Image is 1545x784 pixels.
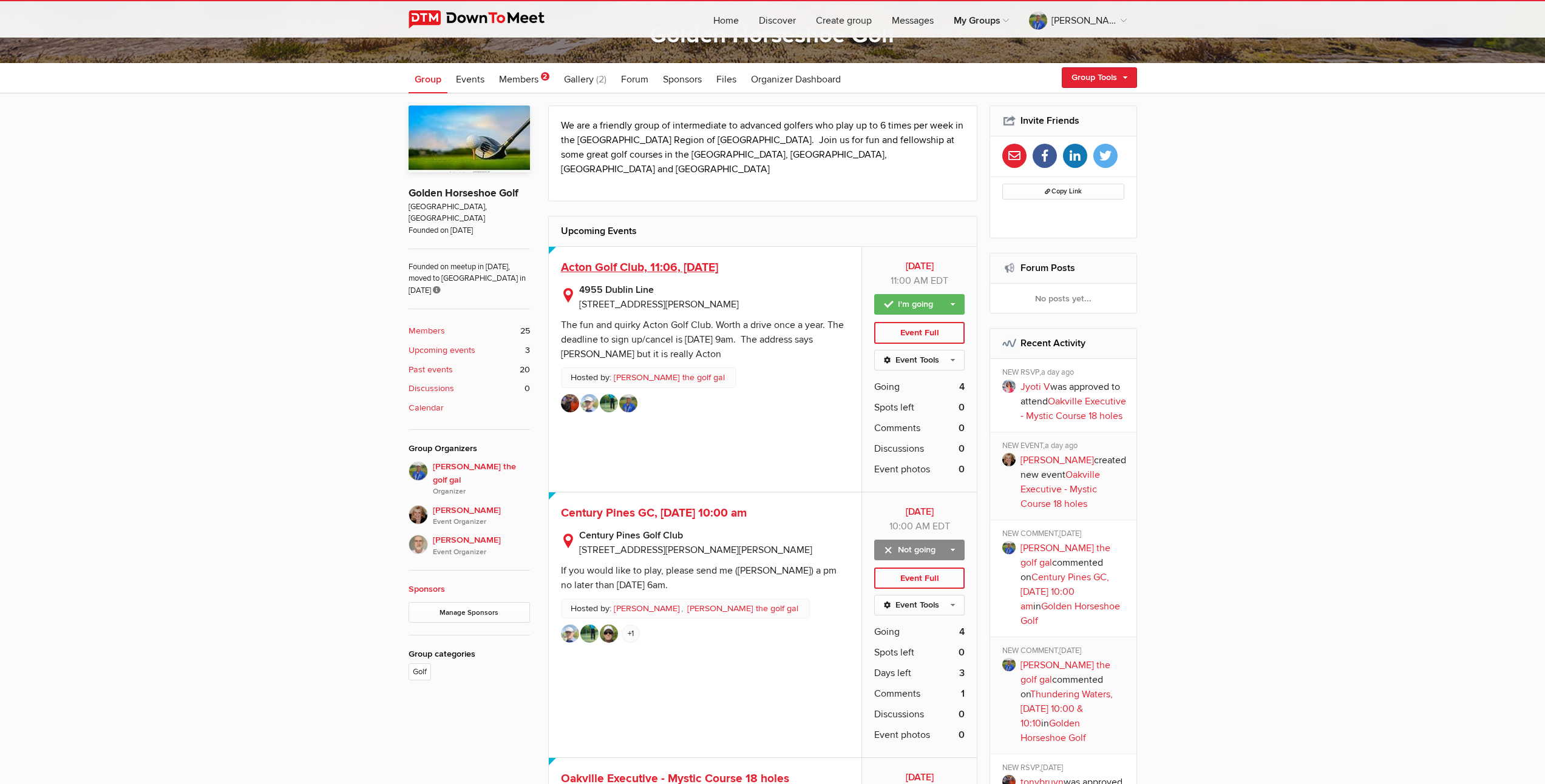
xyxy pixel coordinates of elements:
div: NEW RSVP, [1002,367,1128,380]
a: Past events 20 [409,363,530,377]
div: Group categories [409,648,530,661]
span: Event photos [874,728,930,742]
span: Spots left [874,400,914,415]
h2: Recent Activity [1002,329,1124,358]
span: Forum [621,73,648,85]
a: Century Pines GC, [DATE] 10:00 am [1020,571,1109,612]
span: Discussions [874,441,924,456]
a: Golden Horseshoe Golf [1020,717,1086,744]
a: Event Tools [874,595,965,615]
div: NEW COMMENT, [1002,529,1128,541]
a: Home [704,1,749,38]
b: 0 [959,728,965,742]
img: Mike N [580,394,599,412]
a: [PERSON_NAME] the golf gal [1020,659,1110,686]
a: My Groups [944,1,1019,38]
a: [PERSON_NAME] [1020,454,1094,466]
a: Forum [615,63,654,93]
span: 2 [541,72,549,81]
b: Upcoming events [409,344,475,357]
p: Hosted by: [561,367,736,388]
span: [DATE] [1059,646,1081,655]
b: 4 [959,625,965,639]
div: The fun and quirky Acton Golf Club. Worth a drive once a year. The deadline to sign up/cancel is ... [561,319,844,360]
a: Forum Posts [1020,262,1075,274]
a: Sponsors [409,584,445,594]
a: Jyoti V [1020,381,1050,393]
div: If you would like to play, please send me ([PERSON_NAME]) a pm no later than [DATE] 6am. [561,565,837,591]
span: (2) [596,73,606,85]
a: Sponsors [657,63,708,93]
a: Members 2 [493,63,555,93]
a: +1 [622,625,640,643]
a: [PERSON_NAME] the golf galOrganizer [409,461,530,498]
b: 0 [959,421,965,435]
a: Century Pines GC, [DATE] 10:00 am [561,506,747,520]
a: Create group [806,1,881,38]
span: Going [874,380,900,394]
a: Members 25 [409,324,530,338]
span: America/Toronto [931,275,948,287]
a: Discussions 0 [409,382,530,395]
b: 3 [959,666,965,680]
div: NEW COMMENT, [1002,646,1128,658]
img: Golden Horseshoe Golf [409,106,530,172]
p: created new event [1020,453,1128,511]
b: 0 [959,462,965,477]
b: Members [409,324,445,338]
img: Beth the golf gal [619,394,637,412]
span: 20 [520,363,530,377]
a: Group Tools [1062,67,1137,88]
span: Going [874,625,900,639]
i: Event Organizer [433,547,530,558]
span: [STREET_ADDRESS][PERSON_NAME] [579,298,739,310]
span: a day ago [1041,367,1074,377]
div: NEW EVENT, [1002,441,1128,453]
span: 25 [520,324,530,338]
b: 4 [959,380,965,394]
span: Gallery [564,73,594,85]
i: Organizer [433,486,530,497]
div: Event Full [874,568,965,589]
a: Oakville Executive - Mystic Course 18 holes [1020,469,1100,510]
span: a day ago [1045,441,1078,451]
b: Discussions [409,382,454,395]
a: Oakville Executive - Mystic Course 18 holes [1020,395,1126,422]
b: 0 [959,645,965,660]
span: Discussions [874,707,924,722]
h2: Upcoming Events [561,216,965,246]
span: Organizer Dashboard [751,73,841,85]
span: 0 [525,382,530,395]
img: Beth the golf gal [409,461,428,481]
span: [GEOGRAPHIC_DATA], [GEOGRAPHIC_DATA] [409,201,530,225]
span: Group [415,73,441,85]
a: Messages [882,1,943,38]
i: Event Organizer [433,517,530,528]
a: [PERSON_NAME] [614,602,683,615]
div: Group Organizers [409,442,530,455]
a: Event Tools [874,350,965,370]
img: Greg Mais [409,535,428,554]
b: Calendar [409,401,444,415]
p: was approved to attend [1020,380,1128,423]
a: Events [450,63,491,93]
span: [PERSON_NAME] [433,504,530,528]
a: Upcoming events 3 [409,344,530,357]
span: [PERSON_NAME] the golf gal [433,460,530,498]
a: Organizer Dashboard [745,63,847,93]
b: 0 [959,707,965,722]
a: [PERSON_NAME] the golf gal [1019,1,1136,38]
span: Days left [874,666,911,680]
span: [DATE] [1059,529,1081,538]
a: [PERSON_NAME] the golf gal [687,602,798,615]
span: [DATE] [1041,763,1063,772]
button: Copy Link [1002,184,1124,199]
a: Acton Golf Club, 11:06, [DATE] [561,260,718,275]
span: Copy Link [1045,187,1082,195]
a: [PERSON_NAME] the golf gal [614,371,725,384]
span: 11:00 AM [891,275,928,287]
img: Caroline Nesbitt [409,505,428,524]
span: Comments [874,686,920,701]
span: Members [499,73,538,85]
